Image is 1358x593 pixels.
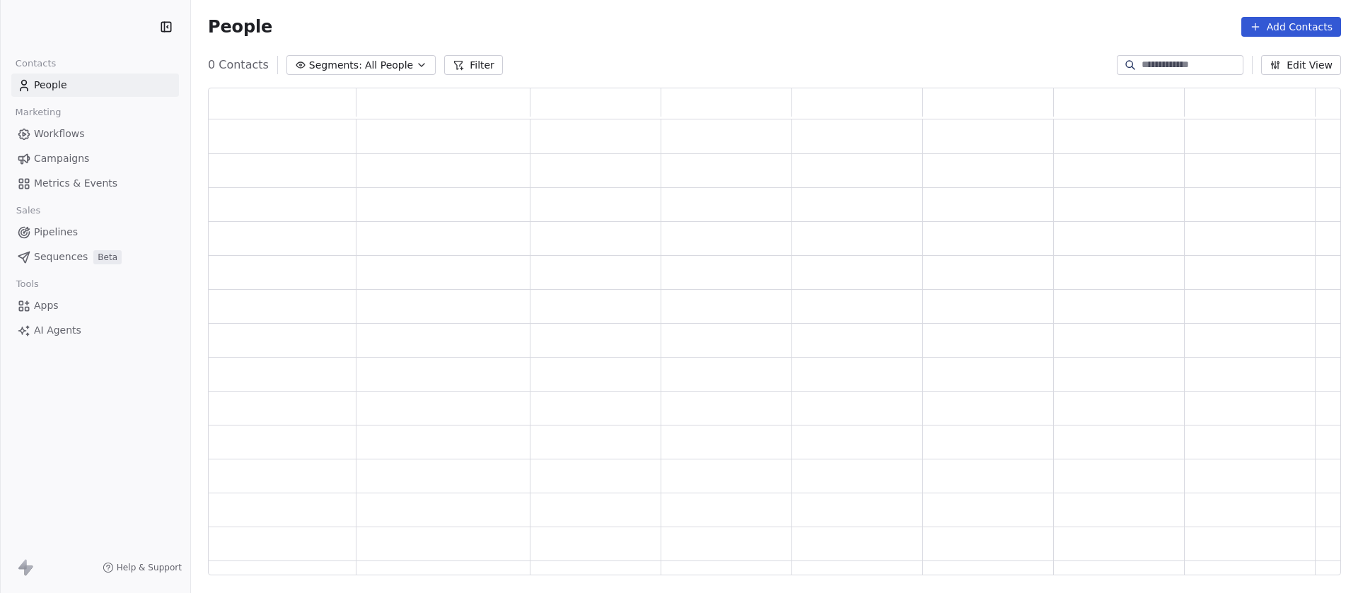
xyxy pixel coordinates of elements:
span: Pipelines [34,225,78,240]
span: People [34,78,67,93]
a: People [11,74,179,97]
span: Sequences [34,249,88,264]
span: Sales [10,200,47,221]
button: Edit View [1261,55,1341,75]
a: Workflows [11,122,179,146]
a: Apps [11,294,179,317]
button: Filter [444,55,503,75]
span: Apps [34,298,59,313]
span: Contacts [9,53,62,74]
span: 0 Contacts [208,57,269,74]
a: Metrics & Events [11,172,179,195]
button: Add Contacts [1241,17,1341,37]
span: Marketing [9,102,67,123]
span: Beta [93,250,122,264]
a: Pipelines [11,221,179,244]
span: People [208,16,272,37]
span: Workflows [34,127,85,141]
a: SequencesBeta [11,245,179,269]
a: Help & Support [103,562,182,573]
a: Campaigns [11,147,179,170]
span: Help & Support [117,562,182,573]
span: AI Agents [34,323,81,338]
span: Campaigns [34,151,89,166]
span: Segments: [309,58,362,73]
span: Tools [10,274,45,295]
span: Metrics & Events [34,176,117,191]
span: All People [365,58,413,73]
a: AI Agents [11,319,179,342]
